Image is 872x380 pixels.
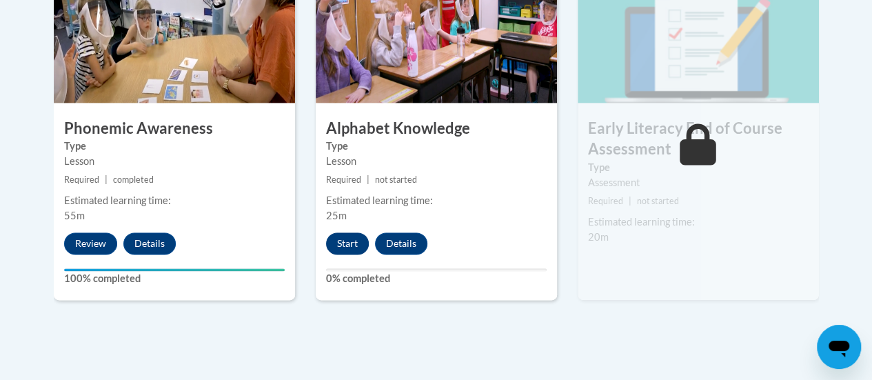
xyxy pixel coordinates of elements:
[375,232,427,254] button: Details
[326,193,547,208] div: Estimated learning time:
[64,139,285,154] label: Type
[367,174,369,185] span: |
[123,232,176,254] button: Details
[64,174,99,185] span: Required
[326,271,547,286] label: 0% completed
[326,210,347,221] span: 25m
[64,210,85,221] span: 55m
[588,214,809,230] div: Estimated learning time:
[64,271,285,286] label: 100% completed
[817,325,861,369] iframe: Button to launch messaging window, conversation in progress
[578,118,819,161] h3: Early Literacy End of Course Assessment
[326,154,547,169] div: Lesson
[588,231,609,243] span: 20m
[64,154,285,169] div: Lesson
[629,196,631,206] span: |
[375,174,417,185] span: not started
[54,118,295,139] h3: Phonemic Awareness
[637,196,679,206] span: not started
[64,193,285,208] div: Estimated learning time:
[588,196,623,206] span: Required
[588,175,809,190] div: Assessment
[326,139,547,154] label: Type
[326,232,369,254] button: Start
[588,160,809,175] label: Type
[64,268,285,271] div: Your progress
[64,232,117,254] button: Review
[316,118,557,139] h3: Alphabet Knowledge
[105,174,108,185] span: |
[113,174,154,185] span: completed
[326,174,361,185] span: Required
